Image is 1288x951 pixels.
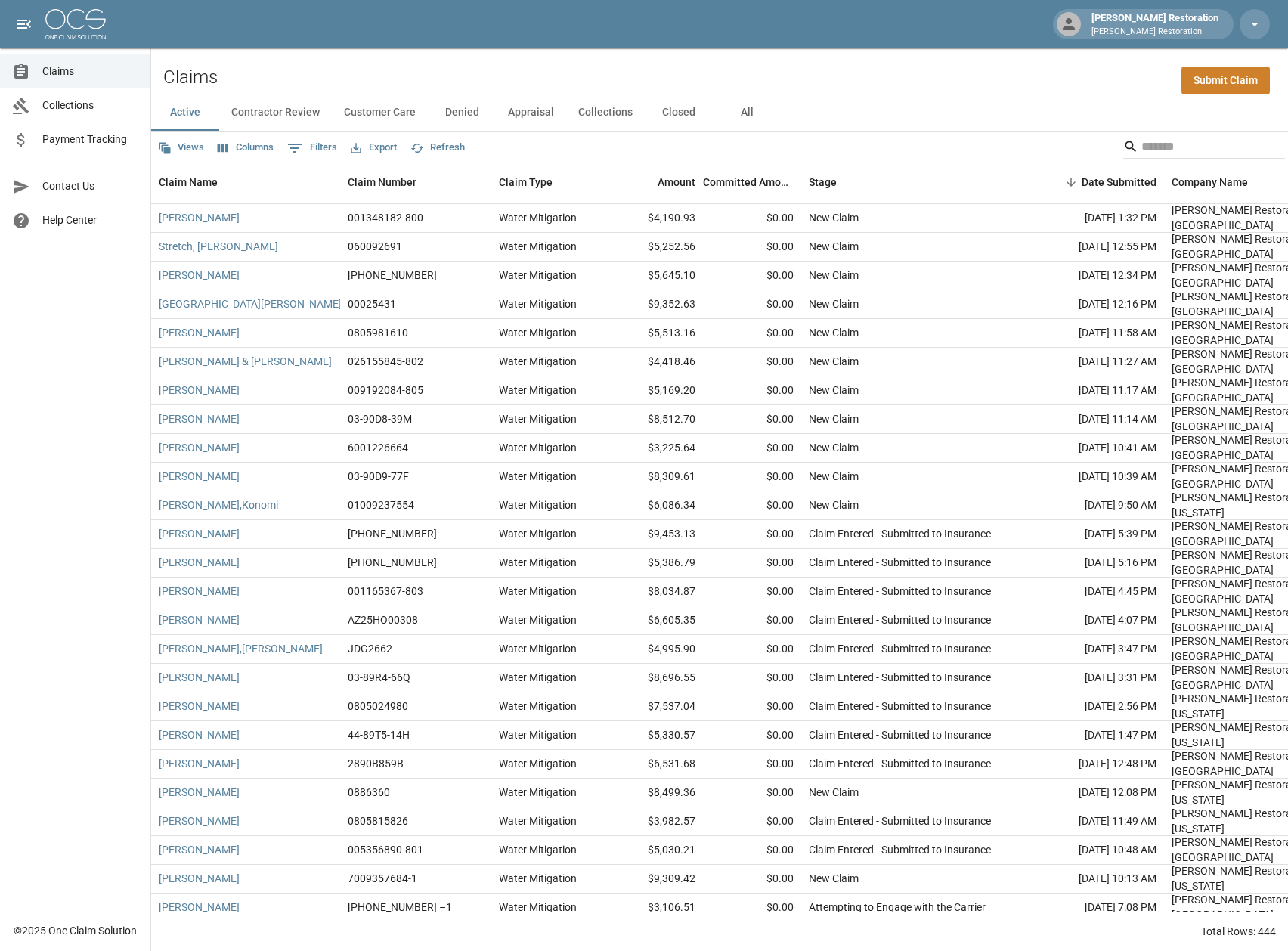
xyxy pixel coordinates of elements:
[809,842,991,857] div: Claim Entered - Submitted to Insurance
[340,161,491,203] div: Claim Number
[605,463,703,491] div: $8,309.61
[703,865,801,894] div: $0.00
[1028,290,1164,319] div: [DATE] 12:16 PM
[348,383,423,398] div: 009192084-805
[1172,161,1248,203] div: Company Name
[499,296,577,311] div: Water Mitigation
[499,612,577,627] div: Water Mitigation
[499,699,577,714] div: Water Mitigation
[1028,204,1164,233] div: [DATE] 1:32 PM
[703,894,801,922] div: $0.00
[605,405,703,434] div: $8,512.70
[348,161,416,203] div: Claim Number
[348,354,423,369] div: 026155845-802
[428,94,496,131] button: Denied
[703,161,801,203] div: Committed Amount
[809,296,859,311] div: New Claim
[45,9,106,39] img: ocs-logo-white-transparent.png
[1028,865,1164,894] div: [DATE] 10:13 AM
[499,325,577,340] div: Water Mitigation
[348,584,423,599] div: 001165367-803
[1091,26,1218,39] p: [PERSON_NAME] Restoration
[1085,11,1225,38] div: [PERSON_NAME] Restoration
[605,692,703,721] div: $7,537.04
[703,434,801,463] div: $0.00
[1028,894,1164,922] div: [DATE] 7:08 PM
[348,871,417,886] div: 7009357684-1
[1028,692,1164,721] div: [DATE] 2:56 PM
[809,411,859,426] div: New Claim
[347,136,401,160] button: Export
[499,756,577,771] div: Water Mitigation
[42,132,138,147] span: Payment Tracking
[159,239,278,254] a: Stretch, [PERSON_NAME]
[1028,635,1164,664] div: [DATE] 3:47 PM
[809,239,859,254] div: New Claim
[14,923,137,938] div: © 2025 One Claim Solution
[1028,348,1164,376] div: [DATE] 11:27 AM
[703,836,801,865] div: $0.00
[159,325,240,340] a: [PERSON_NAME]
[1028,779,1164,807] div: [DATE] 12:08 PM
[605,721,703,750] div: $5,330.57
[605,664,703,692] div: $8,696.55
[159,670,240,685] a: [PERSON_NAME]
[809,268,859,283] div: New Claim
[713,94,781,131] button: All
[801,161,1028,203] div: Stage
[42,212,138,228] span: Help Center
[1028,463,1164,491] div: [DATE] 10:39 AM
[605,549,703,578] div: $5,386.79
[1028,664,1164,692] div: [DATE] 3:31 PM
[703,319,801,348] div: $0.00
[809,641,991,656] div: Claim Entered - Submitted to Insurance
[159,871,240,886] a: [PERSON_NAME]
[348,296,396,311] div: 00025431
[499,354,577,369] div: Water Mitigation
[1028,807,1164,836] div: [DATE] 11:49 AM
[159,354,332,369] a: [PERSON_NAME] & [PERSON_NAME]
[605,233,703,262] div: $5,252.56
[809,325,859,340] div: New Claim
[499,210,577,225] div: Water Mitigation
[499,411,577,426] div: Water Mitigation
[703,376,801,405] div: $0.00
[348,325,408,340] div: 0805981610
[809,584,991,599] div: Claim Entered - Submitted to Insurance
[1028,578,1164,606] div: [DATE] 4:45 PM
[348,842,423,857] div: 005356890-801
[348,526,437,541] div: 01-009-236766
[703,692,801,721] div: $0.00
[809,813,991,829] div: Claim Entered - Submitted to Insurance
[159,612,240,627] a: [PERSON_NAME]
[703,204,801,233] div: $0.00
[496,94,566,131] button: Appraisal
[1028,376,1164,405] div: [DATE] 11:17 AM
[159,756,240,771] a: [PERSON_NAME]
[159,842,240,857] a: [PERSON_NAME]
[159,727,240,742] a: [PERSON_NAME]
[348,555,437,570] div: 300-0567913-2025
[1028,549,1164,578] div: [DATE] 5:16 PM
[703,721,801,750] div: $0.00
[499,842,577,857] div: Water Mitigation
[159,440,240,455] a: [PERSON_NAME]
[703,606,801,635] div: $0.00
[159,161,218,203] div: Claim Name
[499,383,577,398] div: Water Mitigation
[809,785,859,800] div: New Claim
[1082,161,1156,203] div: Date Submitted
[219,94,332,131] button: Contractor Review
[605,161,703,203] div: Amount
[499,900,577,915] div: Water Mitigation
[703,807,801,836] div: $0.00
[499,161,553,203] div: Claim Type
[159,296,444,311] a: [GEOGRAPHIC_DATA][PERSON_NAME][GEOGRAPHIC_DATA]
[605,204,703,233] div: $4,190.93
[605,894,703,922] div: $3,106.51
[809,161,837,203] div: Stage
[1028,606,1164,635] div: [DATE] 4:07 PM
[605,520,703,549] div: $9,453.13
[605,348,703,376] div: $4,418.46
[605,578,703,606] div: $8,034.87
